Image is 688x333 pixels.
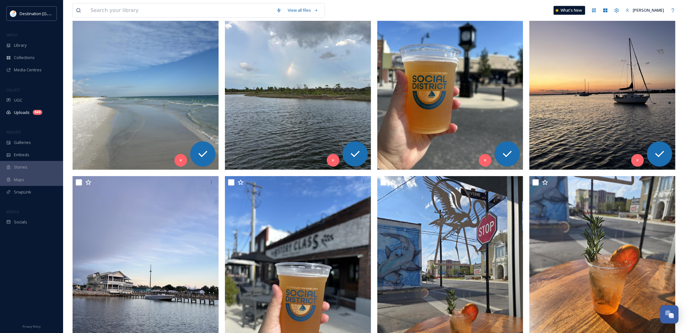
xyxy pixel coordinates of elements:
[87,3,273,17] input: Search your library
[22,322,41,330] a: Privacy Policy
[14,140,31,146] span: Galleries
[14,97,22,103] span: UGC
[14,110,30,116] span: Uploads
[20,10,82,16] span: Destination [GEOGRAPHIC_DATA]
[14,219,27,225] span: Socials
[14,67,42,73] span: Media Centres
[14,177,24,183] span: Maps
[14,164,27,170] span: Stories
[14,42,26,48] span: Library
[660,305,679,324] button: Open Chat
[22,324,41,329] span: Privacy Policy
[6,33,17,37] span: MEDIA
[622,4,667,16] a: [PERSON_NAME]
[10,10,16,17] img: download.png
[14,189,31,195] span: SnapLink
[6,130,21,134] span: WIDGETS
[14,152,29,158] span: Embeds
[6,209,19,214] span: SOCIALS
[33,110,42,115] div: 969
[285,4,321,16] a: View all files
[554,6,585,15] a: What's New
[6,87,20,92] span: COLLECT
[633,7,664,13] span: [PERSON_NAME]
[14,55,35,61] span: Collections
